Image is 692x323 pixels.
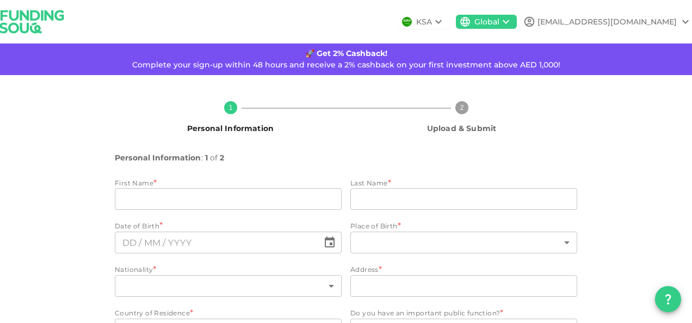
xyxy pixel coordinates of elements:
div: KSA [416,16,432,28]
div: nationality [115,275,342,297]
span: First Name [115,179,153,187]
button: question [655,286,681,312]
text: 2 [460,104,464,111]
span: Do you have an important public function? [350,309,500,317]
span: Last Name [350,179,388,187]
div: Global [474,16,499,28]
strong: 🚀 Get 2% Cashback! [305,48,387,58]
span: : [201,151,203,165]
input: address.addressLine [350,275,577,297]
span: 2 [220,151,224,165]
text: 1 [228,104,232,111]
span: 1 [205,151,208,165]
span: Place of Birth [350,222,398,230]
input: firstName [115,188,342,210]
button: Choose date [319,232,341,253]
span: Complete your sign-up within 48 hours and receive a 2% cashback on your first investment above AE... [132,60,560,70]
span: Country of Residence [115,309,190,317]
span: Personal Information [115,151,201,165]
span: Upload & Submit [427,123,496,133]
img: flag-sa.b9a346574cdc8950dd34b50780441f57.svg [402,17,412,27]
span: Address [350,265,379,274]
span: of [210,151,218,165]
div: [EMAIL_ADDRESS][DOMAIN_NAME] [537,16,677,28]
span: Date of Birth [115,221,159,232]
input: ⁦⁨DD⁩ / ⁨MM⁩ / ⁨YYYY⁩⁩ [115,232,319,253]
span: Personal Information [187,123,274,133]
div: placeOfBirth [350,232,577,253]
span: Nationality [115,265,153,274]
input: lastName [350,188,577,210]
